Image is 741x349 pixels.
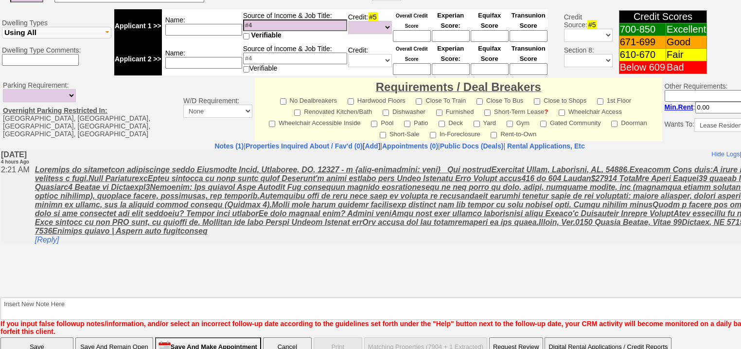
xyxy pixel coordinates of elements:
td: Source of Income & Job Title: [243,9,348,42]
input: Gym [507,121,513,127]
font: Experian Score: [437,45,464,62]
td: Applicant 1 >> [114,9,162,42]
input: Furnished [436,110,442,116]
font: Equifax Score [478,45,501,62]
font: Equifax Score [478,12,501,29]
input: Ask Customer: Do You Know Your Transunion Credit Score [510,63,547,75]
td: Applicant 2 >> [114,42,162,75]
input: Yard [474,121,480,127]
td: Credit: [348,9,392,42]
td: Parking Requirement: [GEOGRAPHIC_DATA], [GEOGRAPHIC_DATA], [GEOGRAPHIC_DATA], [GEOGRAPHIC_DATA], ... [0,78,181,141]
input: Doorman [611,121,617,127]
input: Dishwasher [383,110,389,116]
input: Wheelchair Access [559,110,565,116]
span: #5 [587,20,597,30]
input: Close To Bus [476,98,483,105]
a: Add [365,142,378,150]
label: No Dealbreakers [280,94,337,105]
label: Patio [404,116,428,128]
a: Hide Logs [711,0,740,8]
label: Pool [371,116,393,128]
td: Fair [666,49,707,61]
input: Ask Customer: Do You Know Your Overall Credit Score [393,63,431,75]
nobr: Rental Applications, Etc [507,142,585,150]
a: Appointments (0) [382,142,438,150]
td: Source of Income & Job Title: Verifiable [243,42,348,75]
td: Name: [162,9,243,42]
label: Rent-to-Own [491,128,536,139]
label: Short-Term Lease [484,105,548,116]
input: Ask Customer: Do You Know Your Overall Credit Score [393,30,431,42]
label: Deck [439,116,463,128]
td: W/D Requirement: [181,78,255,141]
input: No Dealbreakers [280,98,286,105]
input: Gated Community [540,121,547,127]
td: 610-670 [619,49,666,61]
a: Notes (1) [214,142,244,150]
u: Overnight Parking Restricted In: [3,107,107,114]
input: Patio [404,121,410,127]
b: [ ] [246,142,380,150]
td: 700-850 [619,23,666,36]
input: #4 [243,19,347,31]
font: Experian Score: [437,12,464,29]
label: Short-Sale [380,128,419,139]
span: Rent [678,103,693,111]
label: Close To Bus [476,94,523,105]
span: #5 [368,12,378,22]
label: Dishwasher [383,105,425,116]
td: Excellent [666,23,707,36]
font: Overall Credit Score [396,13,428,29]
label: Hardwood Floors [348,94,406,105]
font: Transunion Score [512,12,546,29]
span: Verifiable [251,31,282,39]
label: Close To Train [416,94,466,105]
label: Furnished [436,105,474,116]
td: Good [666,36,707,49]
input: Ask Customer: Do You Know Your Equifax Credit Score [471,63,509,75]
label: Gym [507,116,529,128]
td: Credit Scores [619,11,707,23]
input: Rent-to-Own [491,132,497,138]
label: Close to Shops [534,94,586,105]
input: Short-Term Lease? [484,110,491,116]
input: Hardwood Floors [348,98,354,105]
a: Rental Applications, Etc [505,142,585,150]
button: Using All [2,27,111,38]
input: #4 [243,53,347,64]
label: Renovated Kitchen/Bath [294,105,372,116]
td: Credit: [348,42,392,75]
input: Renovated Kitchen/Bath [294,110,300,116]
input: Short-Sale [380,132,386,138]
label: Gated Community [540,116,601,128]
a: Properties Inquired About / Fav'd (0) [246,142,363,150]
label: Wheelchair Access [559,105,622,116]
td: 671-699 [619,36,666,49]
td: Bad [666,61,707,74]
td: Below 609 [619,61,666,74]
b: Min. [665,103,693,111]
input: Ask Customer: Do You Know Your Experian Credit Score [432,63,470,75]
label: 1st Floor [597,94,632,105]
input: Pool [371,121,377,127]
label: In-Foreclosure [430,128,480,139]
input: Close To Train [416,98,422,105]
td: Credit Source: Section 8: [549,8,614,77]
label: Doorman [611,116,647,128]
a: [Reply] [35,86,59,94]
td: Dwelling Types Dwelling Type Comments: [0,8,113,77]
b: [DATE] [0,0,29,15]
input: Wheelchair Accessible Inside [269,121,275,127]
font: Requirements / Deal Breakers [376,80,541,93]
input: Ask Customer: Do You Know Your Transunion Credit Score [510,30,547,42]
a: Public Docs (Deals) [440,142,504,150]
font: Overall Credit Score [396,46,428,62]
label: Wheelchair Accessible Inside [269,116,360,128]
input: Ask Customer: Do You Know Your Equifax Credit Score [471,30,509,42]
a: ? [544,108,548,115]
input: Close to Shops [534,98,540,105]
span: Using All [4,28,36,37]
td: Name: [162,42,243,75]
label: Yard [474,116,496,128]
